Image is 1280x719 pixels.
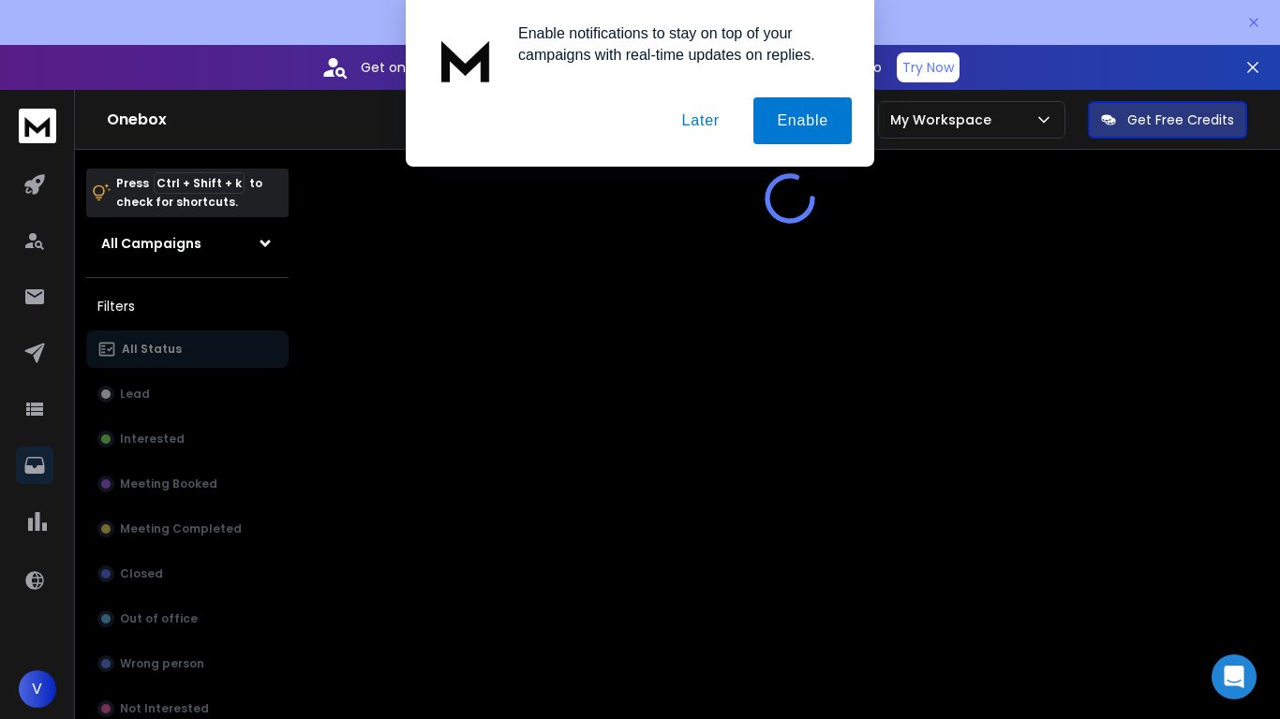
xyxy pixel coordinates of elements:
img: notification icon [428,22,503,97]
h3: Filters [86,293,289,319]
h1: All Campaigns [101,234,201,253]
button: Enable [753,97,852,144]
button: V [19,670,56,708]
span: Ctrl + Shift + k [154,172,245,194]
div: Enable notifications to stay on top of your campaigns with real-time updates on replies. [503,22,852,66]
button: All Campaigns [86,225,289,262]
p: Press to check for shortcuts. [116,174,262,212]
div: Open Intercom Messenger [1212,654,1257,699]
button: Later [658,97,742,144]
